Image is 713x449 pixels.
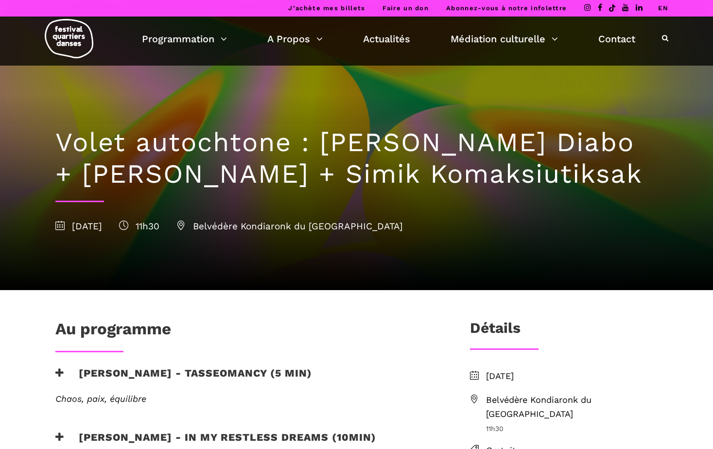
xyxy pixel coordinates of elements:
a: Abonnez-vous à notre infolettre [446,4,567,12]
span: Belvédère Kondiaronk du [GEOGRAPHIC_DATA] [176,221,403,232]
h1: Au programme [55,319,171,344]
em: Chaos, paix, équilibre [55,394,146,404]
a: Contact [598,31,635,47]
a: Programmation [142,31,227,47]
a: Actualités [363,31,410,47]
img: logo-fqd-med [45,19,93,58]
h1: Volet autochtone : [PERSON_NAME] Diabo + [PERSON_NAME] + Simik Komaksiutiksak [55,127,658,190]
a: A Propos [267,31,323,47]
a: Médiation culturelle [451,31,558,47]
a: EN [658,4,668,12]
span: Belvédère Kondiaronk du [GEOGRAPHIC_DATA] [486,393,658,421]
h3: Détails [470,319,521,344]
h3: [PERSON_NAME] - Tasseomancy (5 min) [55,367,312,391]
span: [DATE] [55,221,102,232]
a: J’achète mes billets [288,4,365,12]
a: Faire un don [383,4,429,12]
span: 11h30 [119,221,159,232]
span: [DATE] [486,369,658,383]
span: 11h30 [486,423,658,434]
